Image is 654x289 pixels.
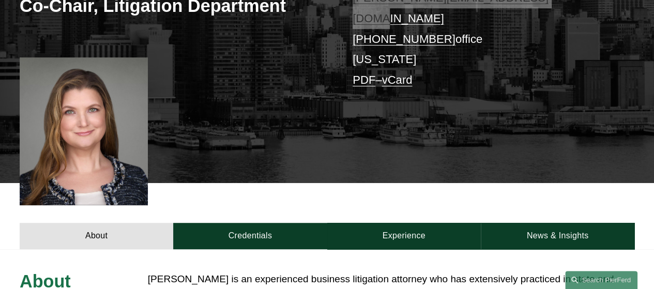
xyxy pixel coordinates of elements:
a: About [20,223,173,249]
a: Experience [327,223,481,249]
a: Search this site [565,271,637,289]
a: vCard [382,73,412,86]
a: [PHONE_NUMBER] [353,33,455,45]
a: PDF [353,73,375,86]
a: News & Insights [481,223,634,249]
a: Credentials [173,223,327,249]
